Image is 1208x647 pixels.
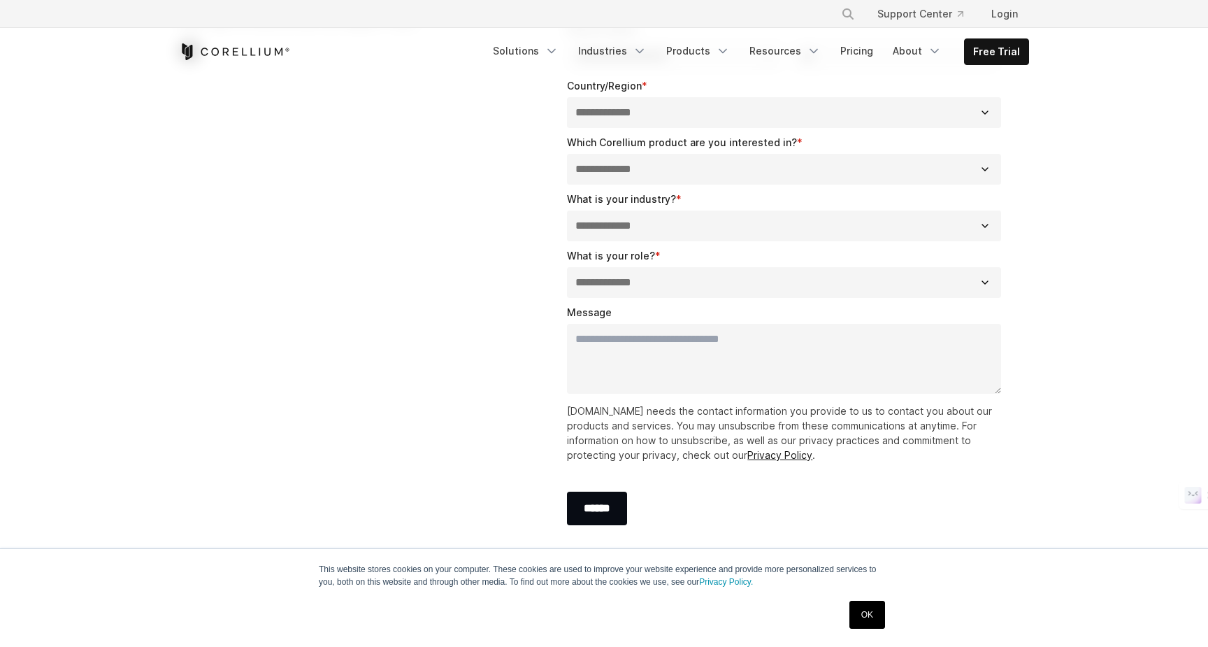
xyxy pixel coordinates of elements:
span: Message [567,306,612,318]
p: This website stores cookies on your computer. These cookies are used to improve your website expe... [319,563,889,588]
a: Pricing [832,38,882,64]
a: Support Center [866,1,975,27]
a: Resources [741,38,829,64]
div: Navigation Menu [824,1,1029,27]
a: About [884,38,950,64]
a: Industries [570,38,655,64]
a: Free Trial [965,39,1028,64]
span: What is your industry? [567,193,676,205]
p: [DOMAIN_NAME] needs the contact information you provide to us to contact you about our products a... [567,404,1007,462]
button: Search [835,1,861,27]
a: Login [980,1,1029,27]
a: Privacy Policy [747,449,812,461]
a: Privacy Policy. [699,577,753,587]
span: Country/Region [567,80,642,92]
span: Which Corellium product are you interested in? [567,136,797,148]
a: Solutions [484,38,567,64]
div: Navigation Menu [484,38,1029,65]
span: What is your role? [567,250,655,262]
a: Corellium Home [179,43,290,60]
a: OK [849,601,885,629]
a: Products [658,38,738,64]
